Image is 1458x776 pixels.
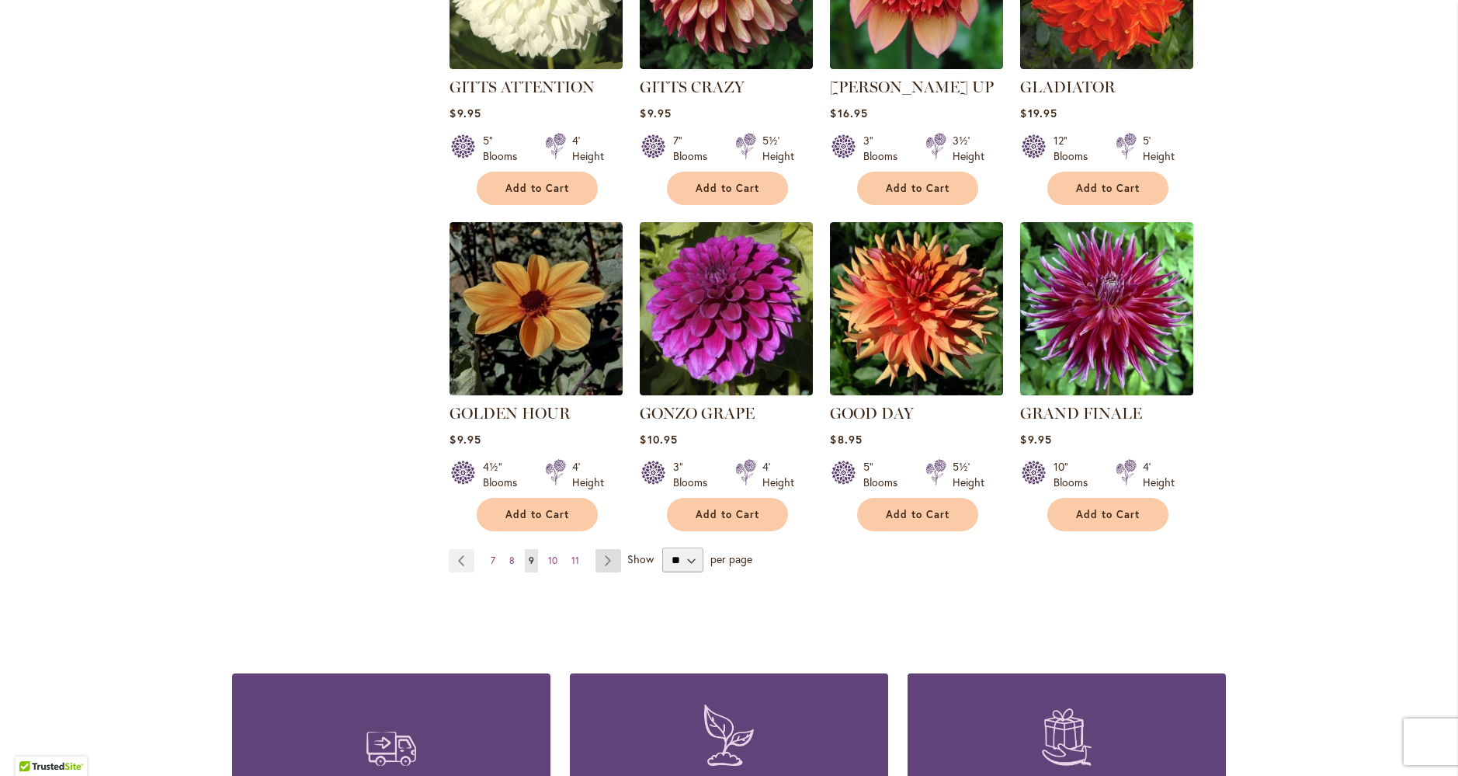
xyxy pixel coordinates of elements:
[483,459,526,490] div: 4½" Blooms
[571,555,579,566] span: 11
[830,384,1003,398] a: GOOD DAY
[509,555,515,566] span: 8
[863,459,907,490] div: 5" Blooms
[505,549,519,572] a: 8
[1020,222,1193,395] img: Grand Finale
[1020,432,1051,447] span: $9.95
[830,222,1003,395] img: GOOD DAY
[857,172,978,205] button: Add to Cart
[1054,459,1097,490] div: 10" Blooms
[483,133,526,164] div: 5" Blooms
[640,384,813,398] a: GONZO GRAPE
[640,78,745,96] a: GITTS CRAZY
[886,182,949,195] span: Add to Cart
[568,549,583,572] a: 11
[572,459,604,490] div: 4' Height
[640,432,677,447] span: $10.95
[830,57,1003,72] a: GITTY UP
[1076,182,1140,195] span: Add to Cart
[762,133,794,164] div: 5½' Height
[953,133,984,164] div: 3½' Height
[450,432,481,447] span: $9.95
[450,106,481,120] span: $9.95
[640,222,813,395] img: GONZO GRAPE
[830,432,862,447] span: $8.95
[491,555,495,566] span: 7
[505,508,569,521] span: Add to Cart
[667,172,788,205] button: Add to Cart
[12,721,55,764] iframe: Launch Accessibility Center
[1076,508,1140,521] span: Add to Cart
[1020,384,1193,398] a: Grand Finale
[505,182,569,195] span: Add to Cart
[886,508,949,521] span: Add to Cart
[1054,133,1097,164] div: 12" Blooms
[640,404,755,423] a: GONZO GRAPE
[1020,106,1057,120] span: $19.95
[450,57,623,72] a: GITTS ATTENTION
[673,133,717,164] div: 7" Blooms
[696,182,759,195] span: Add to Cart
[1020,78,1116,96] a: GLADIATOR
[710,552,752,566] span: per page
[1047,172,1168,205] button: Add to Cart
[1143,459,1175,490] div: 4' Height
[572,133,604,164] div: 4' Height
[548,555,557,566] span: 10
[1020,404,1142,423] a: GRAND FINALE
[450,222,623,395] img: Golden Hour
[830,78,994,96] a: [PERSON_NAME] UP
[1047,498,1168,531] button: Add to Cart
[450,404,571,423] a: GOLDEN HOUR
[640,106,671,120] span: $9.95
[487,549,499,572] a: 7
[450,384,623,398] a: Golden Hour
[830,404,914,423] a: GOOD DAY
[1143,133,1175,164] div: 5' Height
[953,459,984,490] div: 5½' Height
[477,498,598,531] button: Add to Cart
[529,555,534,566] span: 9
[830,106,867,120] span: $16.95
[627,552,654,566] span: Show
[857,498,978,531] button: Add to Cart
[667,498,788,531] button: Add to Cart
[477,172,598,205] button: Add to Cart
[863,133,907,164] div: 3" Blooms
[1020,57,1193,72] a: Gladiator
[640,57,813,72] a: Gitts Crazy
[544,549,561,572] a: 10
[673,459,717,490] div: 3" Blooms
[696,508,759,521] span: Add to Cart
[762,459,794,490] div: 4' Height
[450,78,595,96] a: GITTS ATTENTION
